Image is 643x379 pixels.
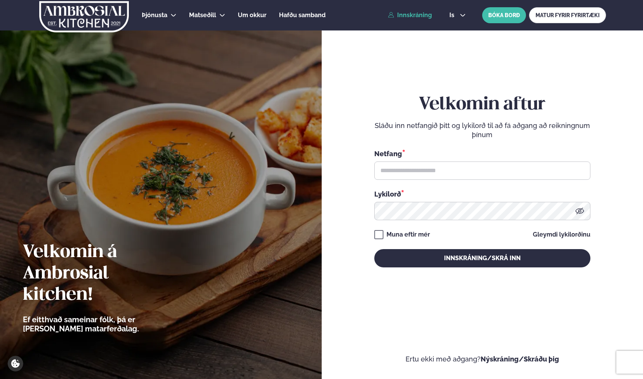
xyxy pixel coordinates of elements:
a: Matseðill [189,11,216,20]
a: Innskráning [388,12,432,19]
button: is [443,12,472,18]
a: Hafðu samband [279,11,326,20]
span: Matseðill [189,11,216,19]
span: is [449,12,457,18]
a: Gleymdi lykilorðinu [533,232,590,238]
h2: Velkomin aftur [374,94,590,115]
p: Ertu ekki með aðgang? [345,355,621,364]
span: Hafðu samband [279,11,326,19]
a: Um okkur [238,11,266,20]
p: Ef eitthvað sameinar fólk, þá er [PERSON_NAME] matarferðalag. [23,315,181,333]
a: Þjónusta [142,11,167,20]
button: BÓKA BORÐ [482,7,526,23]
button: Innskráning/Skrá inn [374,249,590,267]
div: Lykilorð [374,189,590,199]
span: Um okkur [238,11,266,19]
a: Nýskráning/Skráðu þig [481,355,559,363]
span: Þjónusta [142,11,167,19]
h2: Velkomin á Ambrosial kitchen! [23,242,181,306]
p: Sláðu inn netfangið þitt og lykilorð til að fá aðgang að reikningnum þínum [374,121,590,139]
a: Cookie settings [8,356,23,371]
img: logo [38,1,130,32]
a: MATUR FYRIR FYRIRTÆKI [529,7,606,23]
div: Netfang [374,149,590,158]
